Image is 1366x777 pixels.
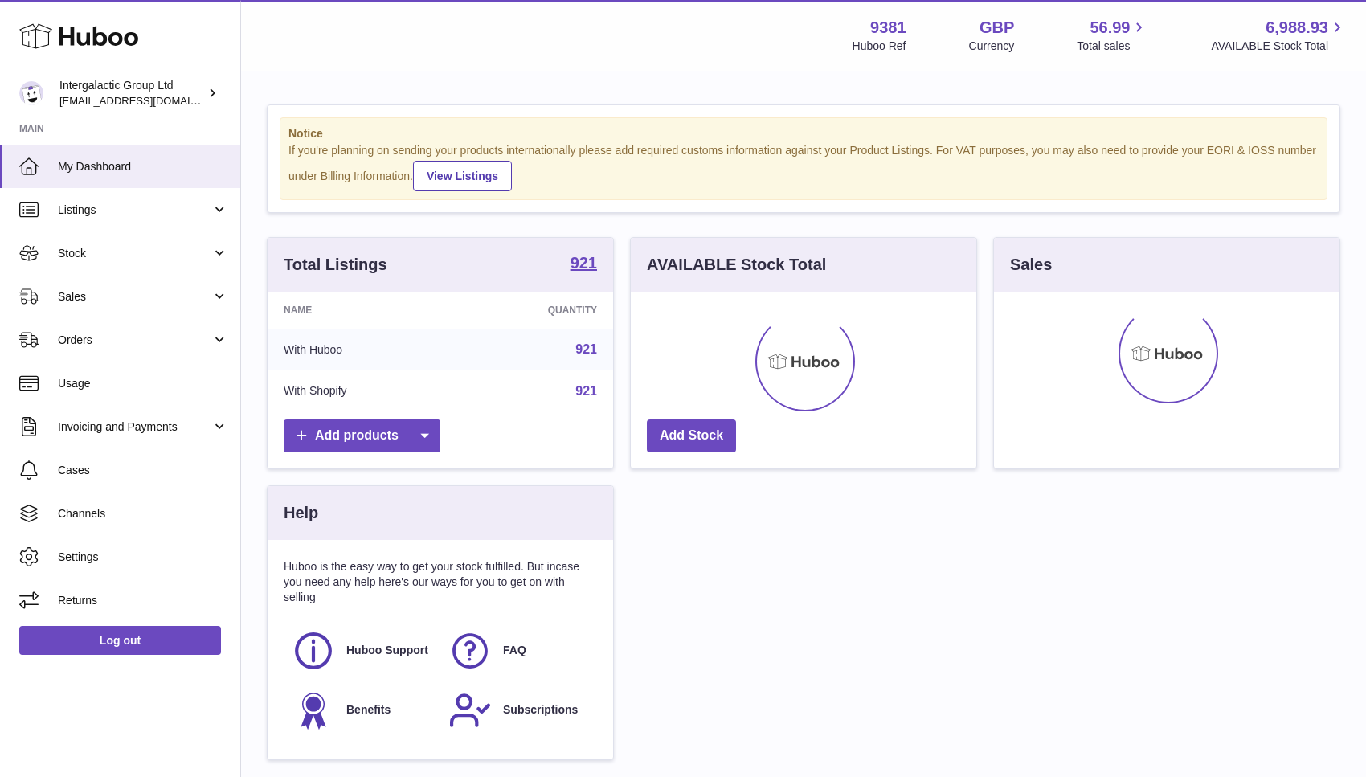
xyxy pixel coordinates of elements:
span: Settings [58,550,228,565]
a: 921 [575,384,597,398]
a: FAQ [448,629,589,673]
a: 921 [575,342,597,356]
p: Huboo is the easy way to get your stock fulfilled. But incase you need any help here's our ways f... [284,559,597,605]
a: Huboo Support [292,629,432,673]
span: Benefits [346,702,391,718]
a: 921 [571,255,597,274]
span: Listings [58,202,211,218]
div: Intergalactic Group Ltd [59,78,204,108]
span: Usage [58,376,228,391]
h3: Total Listings [284,254,387,276]
strong: Notice [288,126,1319,141]
span: My Dashboard [58,159,228,174]
h3: Help [284,502,318,524]
a: Add products [284,419,440,452]
img: info@junglistnetwork.com [19,81,43,105]
span: AVAILABLE Stock Total [1211,39,1347,54]
td: With Huboo [268,329,454,370]
span: Cases [58,463,228,478]
span: [EMAIL_ADDRESS][DOMAIN_NAME] [59,94,236,107]
span: Invoicing and Payments [58,419,211,435]
span: Huboo Support [346,643,428,658]
a: Add Stock [647,419,736,452]
th: Quantity [454,292,613,329]
div: If you're planning on sending your products internationally please add required customs informati... [288,143,1319,191]
span: 6,988.93 [1266,17,1328,39]
a: Subscriptions [448,689,589,732]
span: Orders [58,333,211,348]
div: Huboo Ref [853,39,906,54]
span: FAQ [503,643,526,658]
th: Name [268,292,454,329]
a: Log out [19,626,221,655]
h3: Sales [1010,254,1052,276]
span: Total sales [1077,39,1148,54]
span: 56.99 [1090,17,1130,39]
span: Subscriptions [503,702,578,718]
h3: AVAILABLE Stock Total [647,254,826,276]
strong: 9381 [870,17,906,39]
a: Benefits [292,689,432,732]
div: Currency [969,39,1015,54]
span: Channels [58,506,228,521]
span: Stock [58,246,211,261]
a: 6,988.93 AVAILABLE Stock Total [1211,17,1347,54]
td: With Shopify [268,370,454,412]
strong: 921 [571,255,597,271]
strong: GBP [980,17,1014,39]
a: 56.99 Total sales [1077,17,1148,54]
span: Sales [58,289,211,305]
span: Returns [58,593,228,608]
a: View Listings [413,161,512,191]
